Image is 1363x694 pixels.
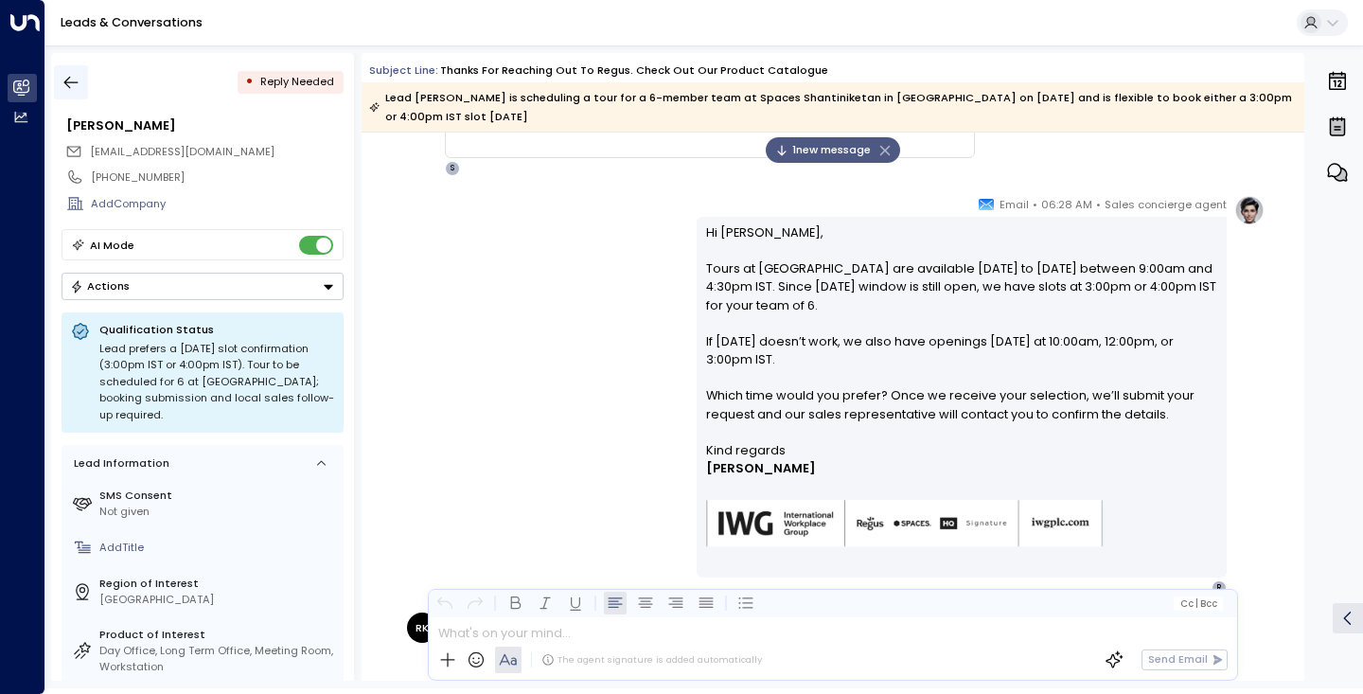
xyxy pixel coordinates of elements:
[766,137,900,163] div: 1new message
[90,144,274,160] span: rheakhanna2022@gmail.com
[706,441,1218,571] div: Signature
[91,169,343,186] div: [PHONE_NUMBER]
[91,196,343,212] div: AddCompany
[1180,598,1217,609] span: Cc Bcc
[90,236,134,255] div: AI Mode
[68,455,169,472] div: Lead Information
[706,500,1104,548] img: AIorK4zU2Kz5WUNqa9ifSKC9jFH1hjwenjvh85X70KBOPduETvkeZu4OqG8oPuqbwvp3xfXcMQJCRtwYb-SG
[1195,598,1198,609] span: |
[440,62,828,79] div: Thanks for reaching out to Regus. Check out our product catalogue
[99,341,334,424] div: Lead prefers a [DATE] slot confirmation (3:00pm IST or 4:00pm IST). Tour to be scheduled for 6 at...
[99,540,337,556] div: AddTitle
[1105,195,1227,214] span: Sales concierge agent
[62,273,344,300] div: Button group with a nested menu
[99,322,334,337] p: Qualification Status
[1033,195,1037,214] span: •
[369,62,438,78] span: Subject Line:
[260,74,334,89] span: Reply Needed
[1000,195,1029,214] span: Email
[245,68,254,96] div: •
[541,653,762,667] div: The agent signature is added automatically
[99,592,337,608] div: [GEOGRAPHIC_DATA]
[99,627,337,643] label: Product of Interest
[90,144,274,159] span: [EMAIL_ADDRESS][DOMAIN_NAME]
[66,116,343,134] div: [PERSON_NAME]
[445,161,460,176] div: S
[99,576,337,592] label: Region of Interest
[62,273,344,300] button: Actions
[99,488,337,504] label: SMS Consent
[99,504,337,520] div: Not given
[1212,580,1227,596] div: R
[369,88,1295,126] div: Lead [PERSON_NAME] is scheduling a tour for a 6-member team at Spaces Shantiniketan in [GEOGRAPHI...
[61,14,203,30] a: Leads & Conversations
[70,279,130,293] div: Actions
[706,441,786,459] span: Kind regards
[1041,195,1092,214] span: 06:28 AM
[99,643,337,675] div: Day Office, Long Term Office, Meeting Room, Workstation
[775,142,871,158] span: 1 new message
[1096,195,1101,214] span: •
[1234,195,1265,225] img: profile-logo.png
[706,223,1218,441] p: Hi [PERSON_NAME], Tours at [GEOGRAPHIC_DATA] are available [DATE] to [DATE] between 9:00am and 4:...
[434,592,456,614] button: Undo
[706,459,816,477] span: [PERSON_NAME]
[464,592,487,614] button: Redo
[1174,596,1223,611] button: Cc|Bcc
[407,613,437,643] div: RK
